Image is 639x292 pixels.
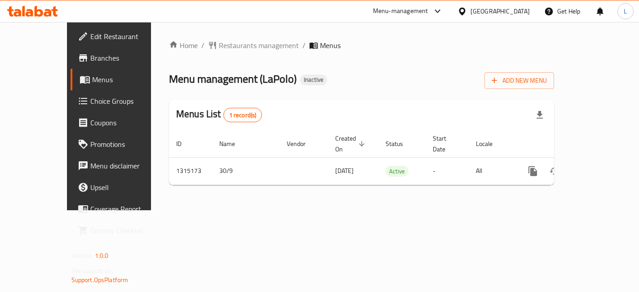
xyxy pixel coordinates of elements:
span: Inactive [300,76,327,84]
span: Upsell [90,182,166,193]
span: Restaurants management [219,40,299,51]
button: Add New Menu [484,72,554,89]
span: Coupons [90,117,166,128]
span: Active [386,166,408,177]
div: [GEOGRAPHIC_DATA] [470,6,530,16]
a: Promotions [71,133,173,155]
span: 1 record(s) [224,111,262,119]
th: Actions [515,130,616,158]
a: Grocery Checklist [71,220,173,241]
a: Upsell [71,177,173,198]
div: Total records count [223,108,262,122]
span: Menus [92,74,166,85]
a: Support.OpsPlatform [71,274,129,286]
span: Edit Restaurant [90,31,166,42]
span: Start Date [433,133,458,155]
div: Inactive [300,75,327,85]
button: more [522,160,544,182]
a: Restaurants management [208,40,299,51]
nav: breadcrumb [169,40,554,51]
td: All [469,157,515,185]
span: Vendor [287,138,317,149]
a: Menu disclaimer [71,155,173,177]
span: Menus [320,40,341,51]
span: Created On [335,133,368,155]
button: Change Status [544,160,565,182]
span: Get support on: [71,265,113,277]
span: Menu management ( LaPolo ) [169,69,297,89]
a: Choice Groups [71,90,173,112]
li: / [302,40,306,51]
a: Edit Restaurant [71,26,173,47]
a: Coupons [71,112,173,133]
span: Choice Groups [90,96,166,106]
table: enhanced table [169,130,616,185]
a: Branches [71,47,173,69]
li: / [201,40,204,51]
span: Menu disclaimer [90,160,166,171]
td: 1315173 [169,157,212,185]
span: Grocery Checklist [90,225,166,236]
span: Status [386,138,415,149]
div: Menu-management [373,6,428,17]
td: 30/9 [212,157,280,185]
span: Name [219,138,247,149]
a: Coverage Report [71,198,173,220]
a: Menus [71,69,173,90]
a: Home [169,40,198,51]
span: Promotions [90,139,166,150]
span: 1.0.0 [95,250,109,261]
h2: Menus List [176,107,262,122]
span: Add New Menu [492,75,547,86]
div: Export file [529,104,550,126]
span: ID [176,138,193,149]
span: Branches [90,53,166,63]
span: Version: [71,250,93,261]
span: [DATE] [335,165,354,177]
span: Locale [476,138,504,149]
td: - [426,157,469,185]
span: L [624,6,627,16]
span: Coverage Report [90,204,166,214]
